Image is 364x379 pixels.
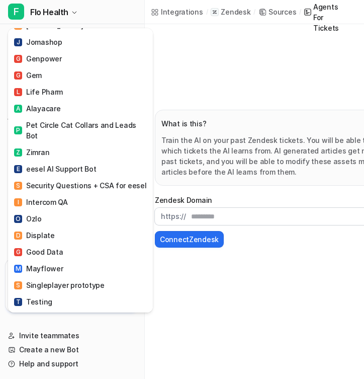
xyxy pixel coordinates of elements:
span: Z [14,148,22,157]
span: F [8,4,24,20]
div: Zimran [14,147,49,158]
span: G [14,71,22,80]
span: G [14,55,22,63]
div: Gem [14,70,42,81]
div: Alayacare [14,103,60,114]
span: A [14,105,22,113]
div: Intercom QA [14,197,68,207]
span: Flo Health [30,5,68,19]
div: FFlo Health [8,28,153,313]
span: D [14,232,22,240]
span: E [14,165,22,173]
div: Life Pharm [14,87,63,97]
div: Jomashop [14,37,62,47]
div: Genpower [14,53,62,64]
span: J [14,38,22,46]
span: O [14,215,22,223]
div: Mayflower [14,263,63,274]
span: I [14,198,22,206]
span: S [14,281,22,289]
div: Ozlo [14,213,42,224]
div: Singleplayer prototype [14,280,105,290]
span: S [14,182,22,190]
span: M [14,265,22,273]
div: Testing [14,296,52,307]
div: eesel AI Support Bot [14,164,96,174]
span: L [14,88,22,96]
span: T [14,298,22,306]
div: Pet Circle Cat Collars and Leads Bot [14,120,147,141]
div: Security Questions + CSA for eesel [14,180,146,191]
div: Displate [14,230,55,241]
span: P [14,126,22,134]
span: G [14,248,22,256]
div: Good Data [14,247,63,257]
